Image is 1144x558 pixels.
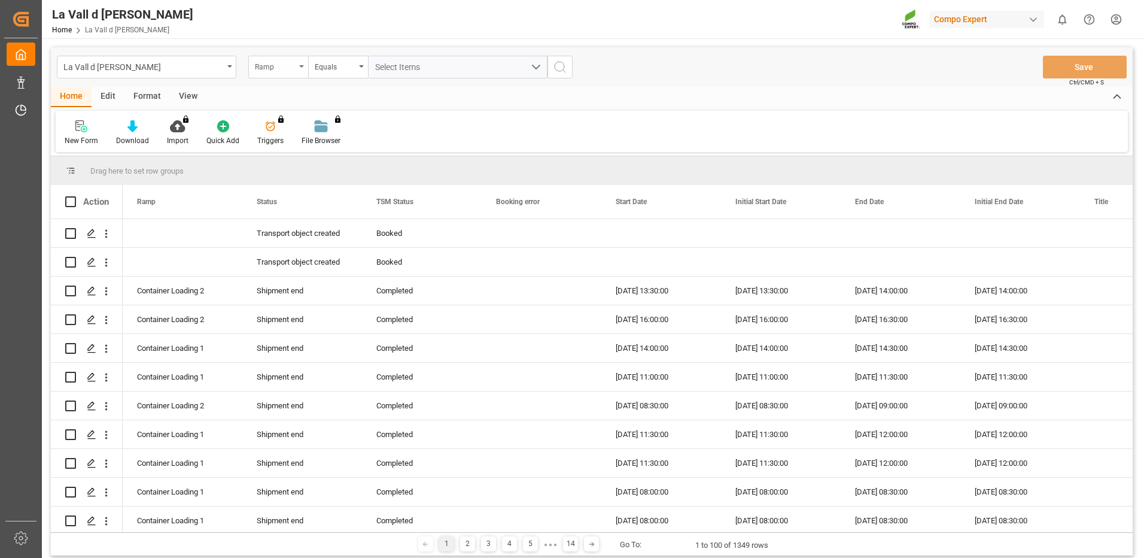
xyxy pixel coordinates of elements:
div: 5 [523,536,538,551]
div: [DATE] 08:30:00 [721,392,841,420]
div: Format [124,87,170,107]
div: 1 [439,536,454,551]
img: Screenshot%202023-09-29%20at%2010.02.21.png_1712312052.png [902,9,921,30]
div: Completed [376,507,467,535]
div: Shipment end [257,392,348,420]
div: Press SPACE to select this row. [51,478,123,507]
div: Equals [315,59,355,72]
span: Drag here to set row groups [90,166,184,175]
div: Transport object created [257,220,348,247]
div: Completed [376,277,467,305]
div: Transport object created [257,248,348,276]
div: Container Loading 1 [137,450,228,477]
div: Shipment end [257,335,348,362]
div: Container Loading 1 [137,363,228,391]
span: Start Date [616,198,647,206]
div: [DATE] 08:00:00 [721,478,841,506]
div: La Vall d [PERSON_NAME] [52,5,193,23]
div: Completed [376,421,467,448]
span: Title [1094,198,1108,206]
div: [DATE] 12:00:00 [841,449,960,477]
span: Ramp [137,198,156,206]
div: [DATE] 14:30:00 [960,334,1080,362]
div: [DATE] 13:30:00 [601,277,721,305]
div: Edit [92,87,124,107]
div: [DATE] 14:00:00 [960,277,1080,305]
div: [DATE] 08:30:00 [841,507,960,535]
div: Completed [376,450,467,477]
div: Shipment end [257,507,348,535]
div: Press SPACE to select this row. [51,219,123,248]
div: Home [51,87,92,107]
div: [DATE] 11:30:00 [601,449,721,477]
div: [DATE] 08:30:00 [960,478,1080,506]
div: Completed [376,392,467,420]
div: [DATE] 11:30:00 [721,449,841,477]
div: Container Loading 1 [137,335,228,362]
div: Shipment end [257,450,348,477]
div: Press SPACE to select this row. [51,248,123,277]
div: Completed [376,478,467,506]
a: Home [52,26,72,34]
span: Select Items [375,62,426,72]
div: Completed [376,335,467,362]
div: Shipment end [257,421,348,448]
div: [DATE] 13:30:00 [721,277,841,305]
div: [DATE] 14:00:00 [601,334,721,362]
div: Container Loading 2 [137,277,228,305]
div: [DATE] 16:00:00 [721,305,841,333]
span: TSM Status [376,198,413,206]
div: Container Loading 1 [137,421,228,448]
div: [DATE] 09:00:00 [960,392,1080,420]
button: open menu [57,56,236,78]
div: [DATE] 12:00:00 [841,420,960,448]
div: [DATE] 11:30:00 [960,363,1080,391]
div: [DATE] 11:00:00 [721,363,841,391]
div: 14 [563,536,578,551]
div: [DATE] 16:30:00 [960,305,1080,333]
div: New Form [65,135,98,146]
div: Press SPACE to select this row. [51,420,123,449]
div: Container Loading 2 [137,392,228,420]
div: [DATE] 12:00:00 [960,420,1080,448]
div: [DATE] 12:00:00 [960,449,1080,477]
div: 3 [481,536,496,551]
div: Booked [376,248,467,276]
span: Booking error [496,198,540,206]
div: Shipment end [257,478,348,506]
div: 1 to 100 of 1349 rows [695,539,768,551]
div: Booked [376,220,467,247]
div: Press SPACE to select this row. [51,507,123,535]
div: Container Loading 1 [137,507,228,535]
div: Press SPACE to select this row. [51,449,123,478]
div: [DATE] 08:30:00 [960,507,1080,535]
button: Compo Expert [929,8,1049,31]
div: [DATE] 08:30:00 [841,478,960,506]
div: [DATE] 14:00:00 [721,334,841,362]
div: Download [116,135,149,146]
div: [DATE] 11:30:00 [601,420,721,448]
div: Shipment end [257,306,348,333]
button: open menu [368,56,547,78]
div: Shipment end [257,363,348,391]
div: [DATE] 09:00:00 [841,392,960,420]
div: [DATE] 11:30:00 [721,420,841,448]
div: Quick Add [206,135,239,146]
div: La Vall d [PERSON_NAME] [63,59,223,74]
div: Ramp [255,59,296,72]
div: Press SPACE to select this row. [51,305,123,334]
div: [DATE] 08:30:00 [601,392,721,420]
div: Press SPACE to select this row. [51,363,123,392]
div: [DATE] 14:30:00 [841,334,960,362]
div: Completed [376,363,467,391]
div: [DATE] 14:00:00 [841,277,960,305]
button: open menu [308,56,368,78]
div: 4 [502,536,517,551]
span: Status [257,198,277,206]
div: [DATE] 16:00:00 [601,305,721,333]
div: [DATE] 08:00:00 [601,478,721,506]
div: [DATE] 16:30:00 [841,305,960,333]
button: Help Center [1076,6,1103,33]
div: 2 [460,536,475,551]
div: Press SPACE to select this row. [51,334,123,363]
